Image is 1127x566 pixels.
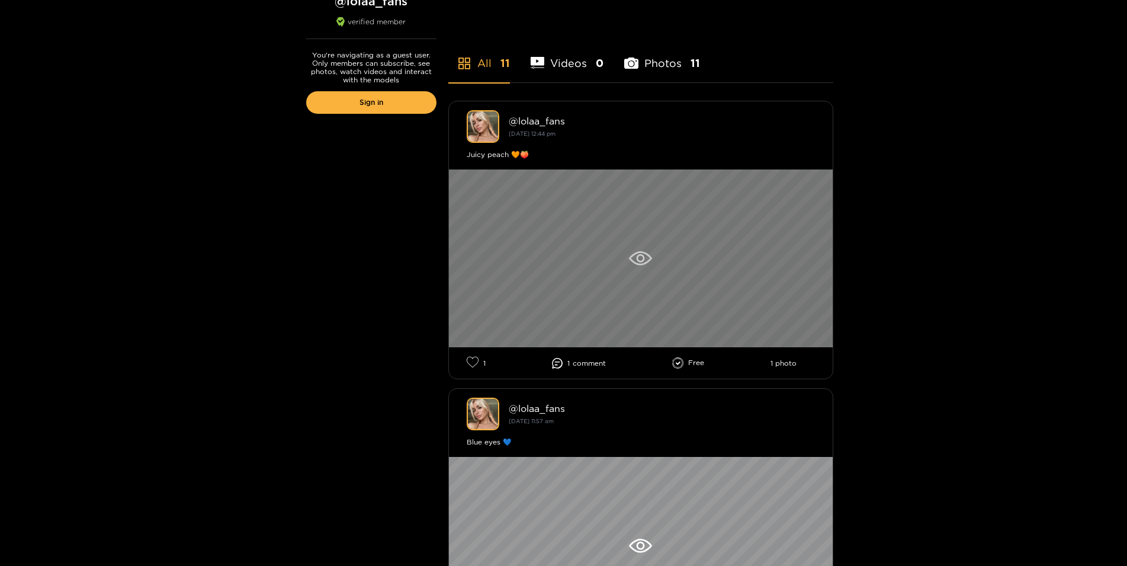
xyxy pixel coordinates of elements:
[509,116,815,126] div: @ lolaa_fans
[770,359,797,367] li: 1 photo
[467,110,499,143] img: lolaa_fans
[306,51,436,84] p: You're navigating as a guest user. Only members can subscribe, see photos, watch videos and inter...
[467,398,499,430] img: lolaa_fans
[691,56,700,71] span: 11
[552,358,606,369] li: 1
[573,359,606,367] span: comment
[306,91,436,114] a: Sign in
[457,56,471,71] span: appstore
[467,356,486,370] li: 1
[624,29,700,82] li: Photos
[448,29,510,82] li: All
[509,130,556,137] small: [DATE] 12:44 pm
[467,149,815,161] div: Juicy peach 🧡🍑
[531,29,604,82] li: Videos
[509,418,554,424] small: [DATE] 11:57 am
[467,436,815,448] div: Blue eyes 💙
[306,17,436,39] div: verified member
[672,357,705,369] li: Free
[500,56,510,71] span: 11
[596,56,603,71] span: 0
[509,403,815,414] div: @ lolaa_fans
